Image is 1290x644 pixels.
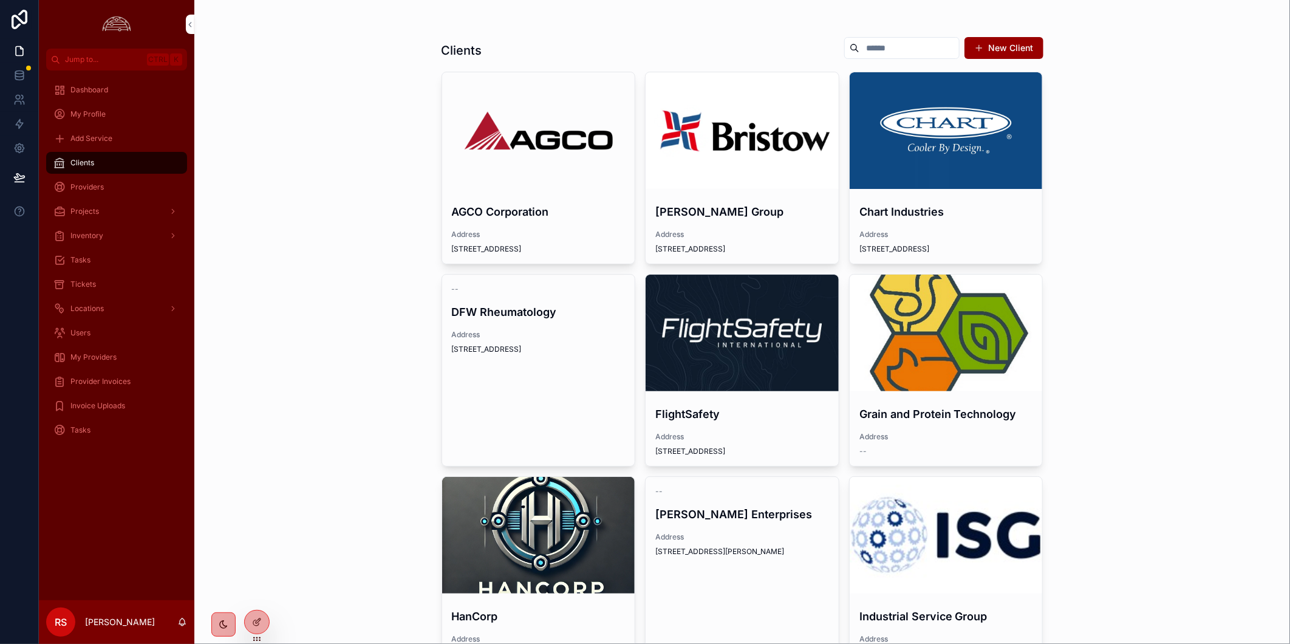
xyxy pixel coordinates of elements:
[859,608,1033,625] h4: Industrial Service Group
[46,79,187,101] a: Dashboard
[442,477,635,594] div: 778c0795d38c4790889d08bccd6235bd28ab7647284e7b1cd2b3dc64200782bb.png
[46,371,187,392] a: Provider Invoices
[655,506,829,522] h4: [PERSON_NAME] Enterprises
[452,330,626,340] span: Address
[655,447,829,456] span: [STREET_ADDRESS]
[442,42,482,59] h1: Clients
[452,284,459,294] span: --
[859,406,1033,422] h4: Grain and Protein Technology
[46,103,187,125] a: My Profile
[70,134,112,143] span: Add Service
[70,182,104,192] span: Providers
[65,55,142,64] span: Jump to...
[70,352,117,362] span: My Providers
[99,15,134,34] img: App logo
[655,532,829,542] span: Address
[655,406,829,422] h4: FlightSafety
[70,328,90,338] span: Users
[452,344,626,354] span: [STREET_ADDRESS]
[646,72,839,189] div: Bristow-Logo.png
[452,304,626,320] h4: DFW Rheumatology
[85,616,155,628] p: [PERSON_NAME]
[849,274,1043,467] a: Grain and Protein TechnologyAddress--
[859,230,1033,239] span: Address
[646,275,839,391] div: 1633977066381.jpeg
[442,72,636,264] a: AGCO CorporationAddress[STREET_ADDRESS]
[70,231,103,241] span: Inventory
[70,255,90,265] span: Tasks
[46,322,187,344] a: Users
[452,608,626,625] h4: HanCorp
[442,72,635,189] div: AGCO-Logo.wine-2.png
[46,249,187,271] a: Tasks
[70,401,125,411] span: Invoice Uploads
[46,152,187,174] a: Clients
[70,377,131,386] span: Provider Invoices
[964,37,1043,59] button: New Client
[859,244,1033,254] span: [STREET_ADDRESS]
[147,53,169,66] span: Ctrl
[70,279,96,289] span: Tickets
[55,615,67,629] span: RS
[39,70,194,457] div: scrollable content
[655,204,829,220] h4: [PERSON_NAME] Group
[70,85,108,95] span: Dashboard
[46,200,187,222] a: Projects
[859,634,1033,644] span: Address
[442,274,636,467] a: --DFW RheumatologyAddress[STREET_ADDRESS]
[850,275,1043,391] div: channels4_profile.jpg
[452,244,626,254] span: [STREET_ADDRESS]
[655,230,829,239] span: Address
[70,425,90,435] span: Tasks
[46,176,187,198] a: Providers
[655,432,829,442] span: Address
[46,225,187,247] a: Inventory
[46,273,187,295] a: Tickets
[850,477,1043,594] div: the_industrial_service_group_logo.jpeg
[46,346,187,368] a: My Providers
[452,230,626,239] span: Address
[655,547,829,557] span: [STREET_ADDRESS][PERSON_NAME]
[859,204,1033,220] h4: Chart Industries
[70,207,99,216] span: Projects
[171,55,181,64] span: K
[859,447,867,456] span: --
[70,304,104,313] span: Locations
[70,158,94,168] span: Clients
[46,49,187,70] button: Jump to...CtrlK
[452,204,626,220] h4: AGCO Corporation
[46,298,187,320] a: Locations
[645,274,839,467] a: FlightSafetyAddress[STREET_ADDRESS]
[655,244,829,254] span: [STREET_ADDRESS]
[850,72,1043,189] div: 1426109293-7d24997d20679e908a7df4e16f8b392190537f5f73e5c021cd37739a270e5c0f-d.png
[849,72,1043,264] a: Chart IndustriesAddress[STREET_ADDRESS]
[46,128,187,149] a: Add Service
[452,634,626,644] span: Address
[859,432,1033,442] span: Address
[645,72,839,264] a: [PERSON_NAME] GroupAddress[STREET_ADDRESS]
[46,395,187,417] a: Invoice Uploads
[70,109,106,119] span: My Profile
[46,419,187,441] a: Tasks
[655,487,663,496] span: --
